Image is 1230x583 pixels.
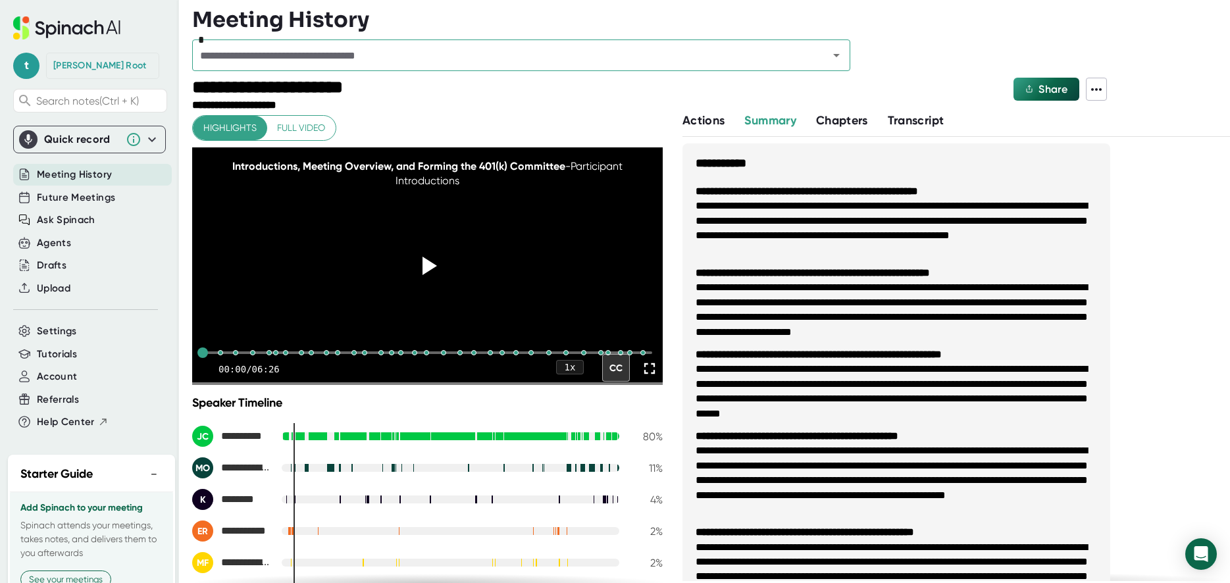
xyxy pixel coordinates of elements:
span: Highlights [203,120,257,136]
button: Upload [37,281,70,296]
button: Future Meetings [37,190,115,205]
div: 2 % [630,525,663,538]
button: Meeting History [37,167,112,182]
button: Help Center [37,415,109,430]
button: Actions [682,112,725,130]
div: 80 % [630,430,663,443]
div: 11 % [630,462,663,474]
button: Chapters [816,112,868,130]
button: Summary [744,112,796,130]
div: 00:00 / 06:26 [218,364,280,374]
span: Transcript [888,113,944,128]
div: MF [192,552,213,573]
span: Introductions, Meeting Overview, and Forming the 401(k) Committee [232,160,565,172]
div: 2 % [630,557,663,569]
span: Full video [277,120,325,136]
button: Full video [267,116,336,140]
div: 1 x [556,360,584,374]
div: Mike Vanier - OMEP [192,457,271,478]
button: Agents [37,236,71,251]
div: MO [192,457,213,478]
div: K [192,489,213,510]
div: ER [192,520,213,542]
div: Quick record [44,133,119,146]
h3: Meeting History [192,7,369,32]
span: Share [1038,83,1067,95]
button: Transcript [888,112,944,130]
div: Michelle Fusak [192,552,271,573]
span: Search notes (Ctrl + K) [36,95,163,107]
div: Quick record [19,126,160,153]
span: Actions [682,113,725,128]
button: Account [37,369,77,384]
span: Chapters [816,113,868,128]
div: Open Intercom Messenger [1185,538,1217,570]
button: Open [827,46,846,64]
div: - Participant Introductions [216,159,640,189]
div: Elizabeth R [192,520,271,542]
button: Highlights [193,116,267,140]
span: Summary [744,113,796,128]
p: Spinach attends your meetings, takes notes, and delivers them to you afterwards [20,519,163,560]
span: t [13,53,39,79]
button: − [145,465,163,484]
button: Referrals [37,392,79,407]
button: Ask Spinach [37,213,95,228]
h2: Starter Guide [20,465,93,483]
h3: Add Spinach to your meeting [20,503,163,513]
div: JC [192,426,213,447]
div: Josh Cloke [192,426,271,447]
div: Tim Root [53,60,146,72]
div: 4 % [630,494,663,506]
button: Share [1013,78,1079,101]
div: Speaker Timeline [192,395,663,410]
div: CC [602,354,630,382]
button: Tutorials [37,347,77,362]
button: Settings [37,324,77,339]
button: Drafts [37,258,66,273]
span: Help Center [37,415,95,430]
